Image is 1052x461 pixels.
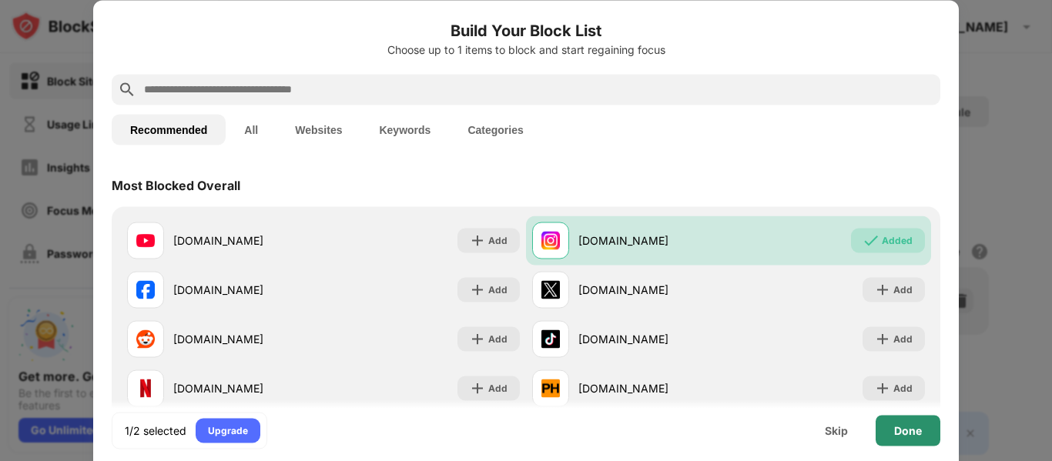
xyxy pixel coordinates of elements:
[882,232,913,248] div: Added
[541,379,560,397] img: favicons
[173,282,323,298] div: [DOMAIN_NAME]
[136,329,155,348] img: favicons
[578,282,729,298] div: [DOMAIN_NAME]
[488,331,508,346] div: Add
[173,232,323,249] div: [DOMAIN_NAME]
[112,114,226,145] button: Recommended
[825,424,848,436] div: Skip
[578,380,729,396] div: [DOMAIN_NAME]
[173,380,323,396] div: [DOMAIN_NAME]
[449,114,541,145] button: Categories
[208,423,248,438] div: Upgrade
[226,114,276,145] button: All
[541,329,560,348] img: favicons
[112,177,240,192] div: Most Blocked Overall
[125,423,186,438] div: 1/2 selected
[112,43,940,55] div: Choose up to 1 items to block and start regaining focus
[136,280,155,299] img: favicons
[173,331,323,347] div: [DOMAIN_NAME]
[893,282,913,297] div: Add
[894,424,922,436] div: Done
[136,379,155,397] img: favicons
[541,231,560,249] img: favicons
[893,331,913,346] div: Add
[578,232,729,249] div: [DOMAIN_NAME]
[118,80,136,99] img: search.svg
[112,18,940,42] h6: Build Your Block List
[276,114,360,145] button: Websites
[360,114,449,145] button: Keywords
[488,232,508,248] div: Add
[541,280,560,299] img: favicons
[136,231,155,249] img: favicons
[488,282,508,297] div: Add
[578,331,729,347] div: [DOMAIN_NAME]
[893,380,913,396] div: Add
[488,380,508,396] div: Add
